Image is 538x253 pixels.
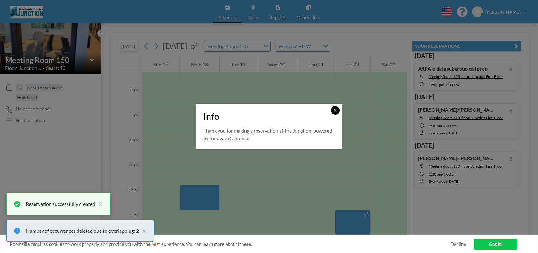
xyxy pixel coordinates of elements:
[203,127,335,142] p: Thank you for making a reservation at the Junction, powered by Innovate Carolina!
[451,241,466,247] a: Decline
[26,227,139,235] div: Number of occurrences deleted due to overlapping: 2
[241,241,252,247] a: here.
[139,227,146,235] button: close
[474,239,517,250] a: Got it!
[203,111,219,122] span: Info
[10,241,451,247] span: Roomzilla requires cookies to work properly and provide you with the best experience. You can lea...
[95,200,103,208] button: close
[26,200,95,208] div: Reservation successfully created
